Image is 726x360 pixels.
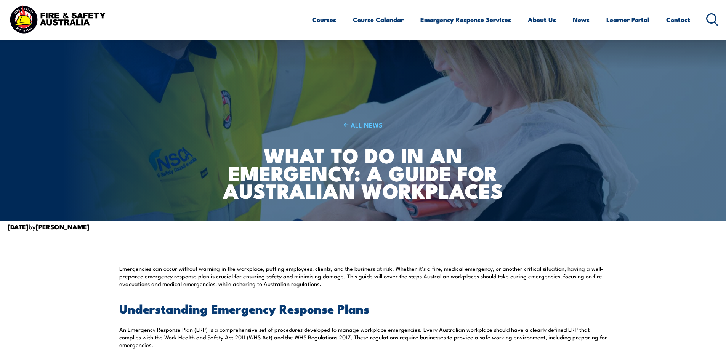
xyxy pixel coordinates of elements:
[420,10,511,30] a: Emergency Response Services
[8,222,90,231] span: by
[353,10,404,30] a: Course Calendar
[119,326,607,349] p: An Emergency Response Plan (ERP) is a comprehensive set of procedures developed to manage workpla...
[213,146,513,199] h1: What to Do in an Emergency: A Guide for Australian Workplaces
[119,265,607,288] p: Emergencies can occur without warning in the workplace, putting employees, clients, and the busin...
[8,222,29,232] strong: [DATE]
[606,10,649,30] a: Learner Portal
[573,10,590,30] a: News
[119,303,607,314] h2: Understanding Emergency Response Plans
[312,10,336,30] a: Courses
[213,120,513,129] a: ALL NEWS
[666,10,690,30] a: Contact
[36,222,90,232] strong: [PERSON_NAME]
[528,10,556,30] a: About Us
